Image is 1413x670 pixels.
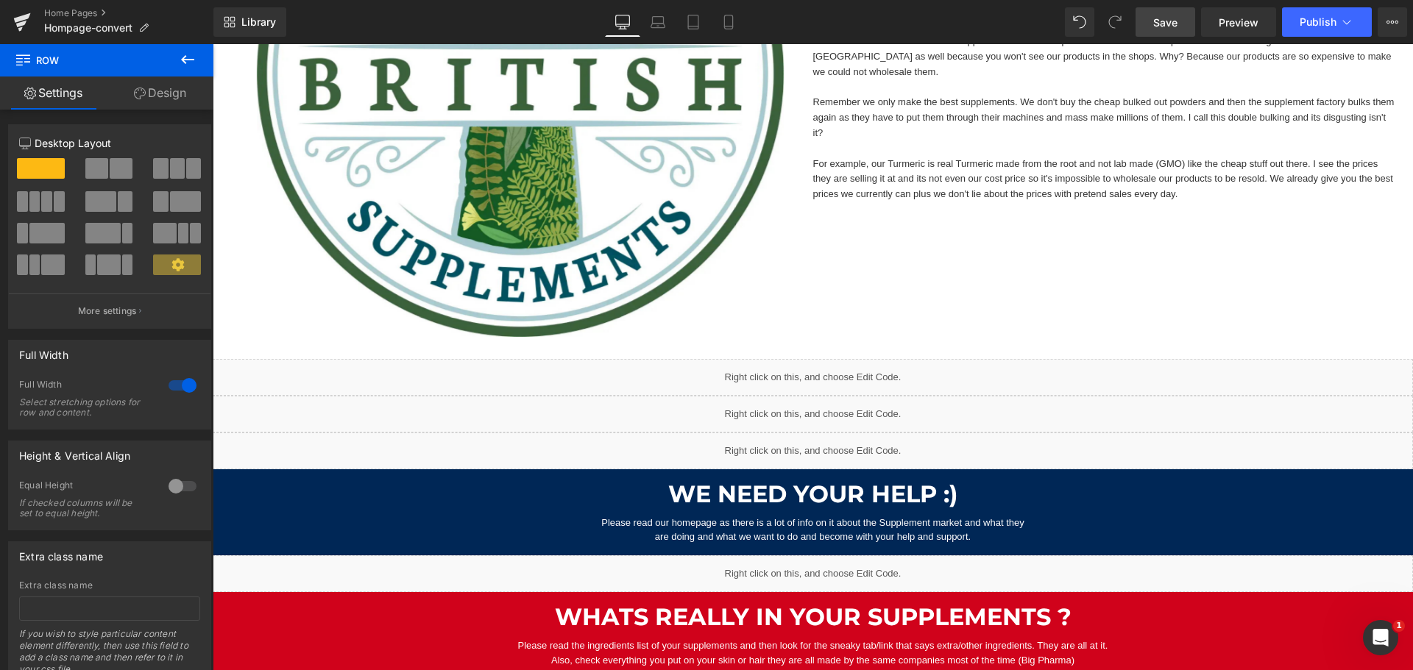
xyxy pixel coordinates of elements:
div: If checked columns will be set to equal height. [19,498,152,518]
button: Undo [1065,7,1094,37]
span: 1 [1393,620,1405,632]
p: Also, check everything you put on your skin or hair they are all made by the same companies most ... [74,609,1127,624]
div: Full Width [19,379,154,394]
p: Please read the ingredients list of your supplements and then look for the sneaky tab/link that s... [74,594,1127,609]
button: Publish [1282,7,1372,37]
p: Desktop Layout [19,135,200,151]
div: Extra class name [19,542,103,563]
a: Tablet [676,7,711,37]
span: Row [15,44,162,76]
a: Home Pages [44,7,213,19]
div: Height & Vertical Align [19,441,130,462]
span: Preview [1219,15,1258,30]
button: More settings [9,293,210,328]
p: More settings [78,304,137,318]
a: Desktop [605,7,640,37]
a: New Library [213,7,286,37]
p: Remember we only make the best supplements. We don't buy the cheap bulked out powders and then th... [601,51,1186,96]
span: Hompage-convert [44,22,132,34]
span: Library [241,15,276,29]
a: Laptop [640,7,676,37]
span: Publish [1300,16,1336,28]
a: Design [107,76,213,110]
p: For example, our Turmeric is real Turmeric made from the root and not lab made (GMO) like the che... [601,113,1186,158]
span: Save [1153,15,1177,30]
p: are doing and what we want to do and become with your help and support. [74,485,1127,500]
a: Preview [1201,7,1276,37]
a: Mobile [711,7,746,37]
button: Redo [1100,7,1130,37]
div: Select stretching options for row and content. [19,397,152,418]
div: Equal Height [19,480,154,495]
div: Full Width [19,341,68,361]
div: Extra class name [19,580,200,591]
button: More [1378,7,1407,37]
p: Please read our homepage as there is a lot of info on it about the Supplement market and what they [74,471,1127,486]
iframe: Intercom live chat [1363,620,1398,655]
